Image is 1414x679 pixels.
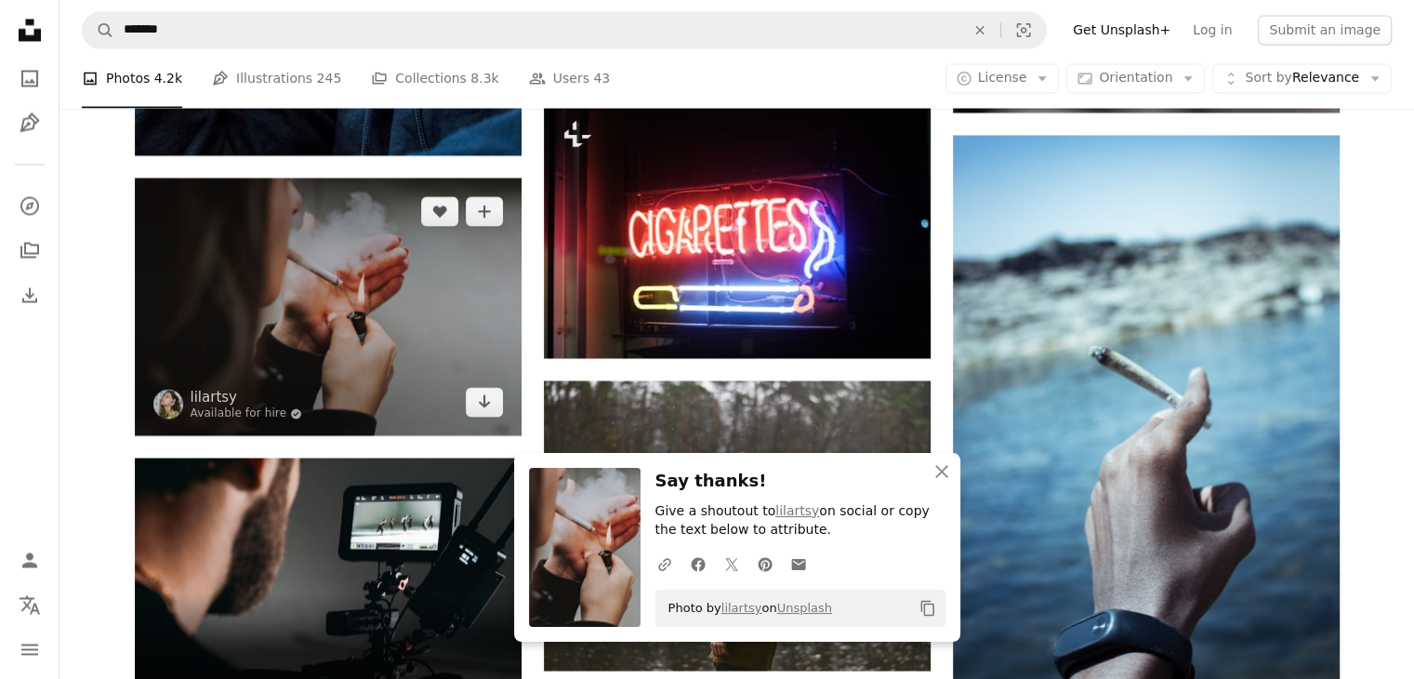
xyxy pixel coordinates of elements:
a: Explore [11,187,48,224]
a: Log in [1182,15,1243,45]
button: Submit an image [1258,15,1392,45]
img: a neon sign that says cigarettes on it [544,100,931,358]
a: Illustrations [11,104,48,141]
h3: Say thanks! [655,468,945,495]
img: Go to lilartsy's profile [153,389,183,419]
a: a neon sign that says cigarettes on it [544,220,931,237]
button: Like [421,196,458,226]
button: Sort byRelevance [1212,63,1392,93]
button: Search Unsplash [83,12,114,47]
a: Illustrations 245 [212,48,341,108]
img: woman lights her cigarette with lighter [135,178,522,435]
button: License [945,63,1060,93]
span: Sort by [1245,70,1291,85]
a: Share on Facebook [681,545,715,582]
a: lilartsy [775,503,819,518]
button: Copy to clipboard [912,592,944,624]
a: Share on Pinterest [748,545,782,582]
img: men's green pullover hoodie [544,380,931,672]
button: Language [11,586,48,623]
span: 245 [317,68,342,88]
button: Visual search [1001,12,1046,47]
button: Add to Collection [466,196,503,226]
a: Home — Unsplash [11,11,48,52]
a: Get Unsplash+ [1062,15,1182,45]
span: 43 [593,68,610,88]
a: Available for hire [191,406,303,420]
form: Find visuals sitewide [82,11,1047,48]
button: Clear [959,12,1000,47]
a: Download [466,387,503,417]
a: lilartsy [191,387,303,406]
span: Relevance [1245,69,1359,87]
span: Orientation [1099,70,1172,85]
a: Collections 8.3k [371,48,498,108]
a: woman lights her cigarette with lighter [135,298,522,314]
a: Log in / Sign up [11,541,48,579]
a: Users 43 [529,48,611,108]
a: Unsplash [777,601,832,615]
a: a hand holding a cigarette in front of a body of water [953,417,1340,433]
a: Collections [11,232,48,269]
span: 8.3k [470,68,498,88]
span: Photo by on [659,593,832,623]
button: Menu [11,631,48,668]
a: Download History [11,276,48,313]
span: License [978,70,1027,85]
p: Give a shoutout to on social or copy the text below to attribute. [655,502,945,539]
a: Photos [11,60,48,97]
a: lilartsy [721,601,762,615]
a: Share over email [782,545,815,582]
a: Share on Twitter [715,545,748,582]
button: Orientation [1066,63,1205,93]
